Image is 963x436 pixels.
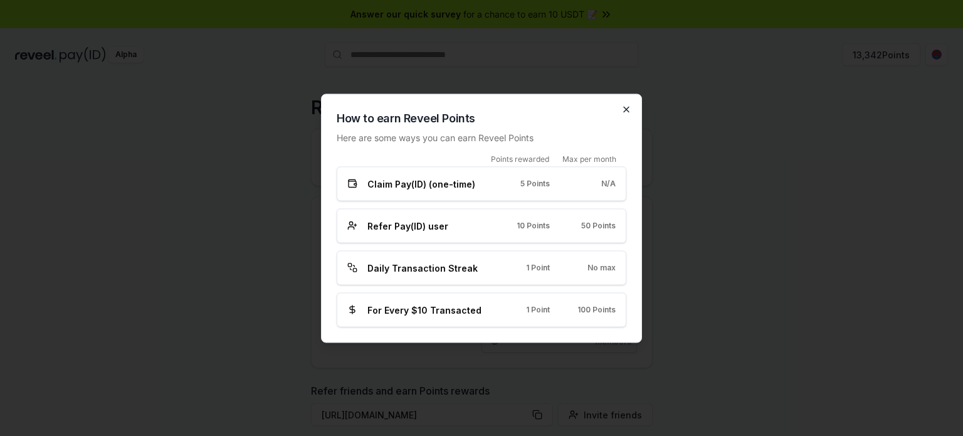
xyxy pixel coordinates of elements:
[517,221,550,231] span: 10 Points
[581,221,616,231] span: 50 Points
[367,303,481,316] span: For Every $10 Transacted
[520,179,550,189] span: 5 Points
[337,109,626,127] h2: How to earn Reveel Points
[587,263,616,273] span: No max
[562,154,616,164] span: Max per month
[526,305,550,315] span: 1 Point
[367,261,478,274] span: Daily Transaction Streak
[367,219,448,232] span: Refer Pay(ID) user
[367,177,475,190] span: Claim Pay(ID) (one-time)
[337,130,626,144] p: Here are some ways you can earn Reveel Points
[577,305,616,315] span: 100 Points
[491,154,549,164] span: Points rewarded
[526,263,550,273] span: 1 Point
[601,179,616,189] span: N/A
